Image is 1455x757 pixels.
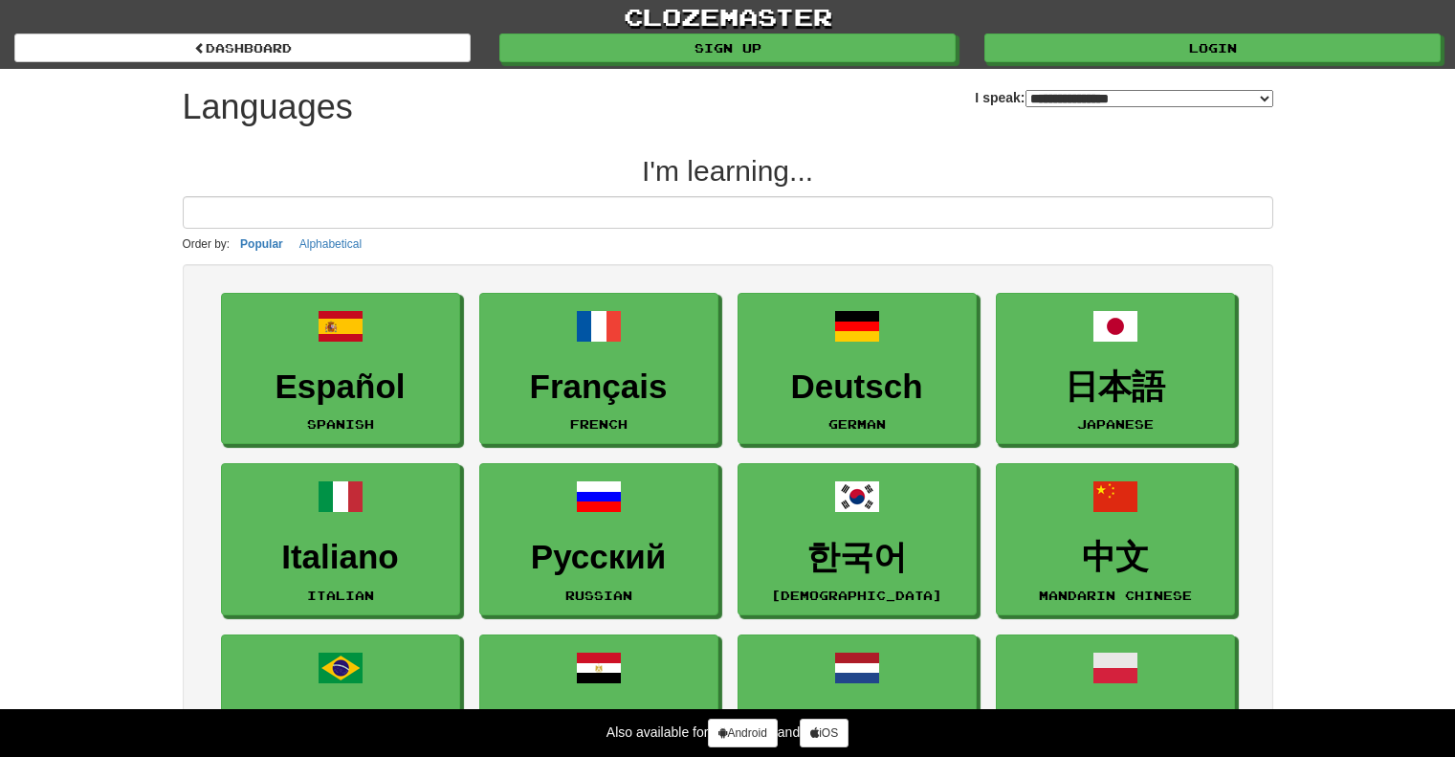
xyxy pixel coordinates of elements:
button: Alphabetical [294,234,367,255]
button: Popular [234,234,289,255]
label: I speak: [975,88,1272,107]
a: Login [984,33,1441,62]
a: 中文Mandarin Chinese [996,463,1235,615]
small: German [828,417,886,431]
a: EspañolSpanish [221,293,460,445]
a: 한국어[DEMOGRAPHIC_DATA] [738,463,977,615]
a: FrançaisFrench [479,293,718,445]
a: dashboard [14,33,471,62]
small: French [570,417,628,431]
h3: Deutsch [748,368,966,406]
a: DeutschGerman [738,293,977,445]
small: Mandarin Chinese [1039,589,1192,602]
select: I speak: [1025,90,1273,107]
h3: Italiano [231,539,450,576]
h3: 한국어 [748,539,966,576]
h3: 中文 [1006,539,1224,576]
small: Spanish [307,417,374,431]
small: Japanese [1077,417,1154,431]
a: РусскийRussian [479,463,718,615]
h2: I'm learning... [183,155,1273,187]
a: ItalianoItalian [221,463,460,615]
a: iOS [800,719,849,747]
h3: 日本語 [1006,368,1224,406]
small: Order by: [183,237,231,251]
a: 日本語Japanese [996,293,1235,445]
h3: Русский [490,539,708,576]
small: Russian [565,589,632,602]
a: Android [708,719,777,747]
a: Sign up [499,33,956,62]
h3: Español [231,368,450,406]
h1: Languages [183,88,353,126]
small: Italian [307,589,374,602]
h3: Français [490,368,708,406]
small: [DEMOGRAPHIC_DATA] [771,589,942,602]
